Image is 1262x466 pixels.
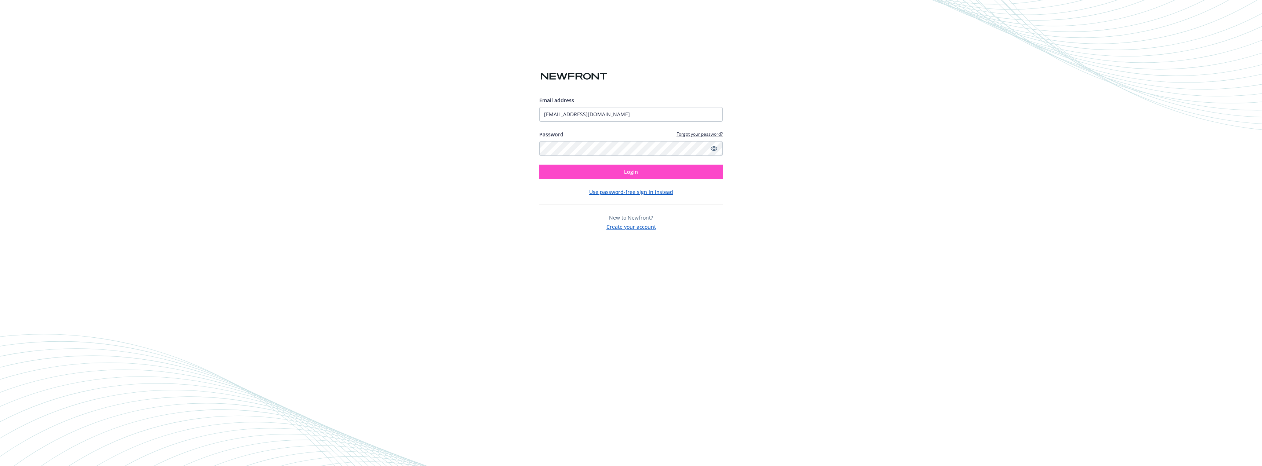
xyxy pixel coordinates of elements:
label: Password [539,131,563,138]
img: Newfront logo [539,70,609,83]
button: Login [539,165,723,179]
input: Enter your password [539,141,723,156]
button: Use password-free sign in instead [589,188,673,196]
span: Login [624,168,638,175]
span: New to Newfront? [609,214,653,221]
input: Enter your email [539,107,723,122]
span: Email address [539,97,574,104]
a: Forgot your password? [676,131,723,137]
button: Create your account [606,221,656,231]
a: Show password [710,144,718,153]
